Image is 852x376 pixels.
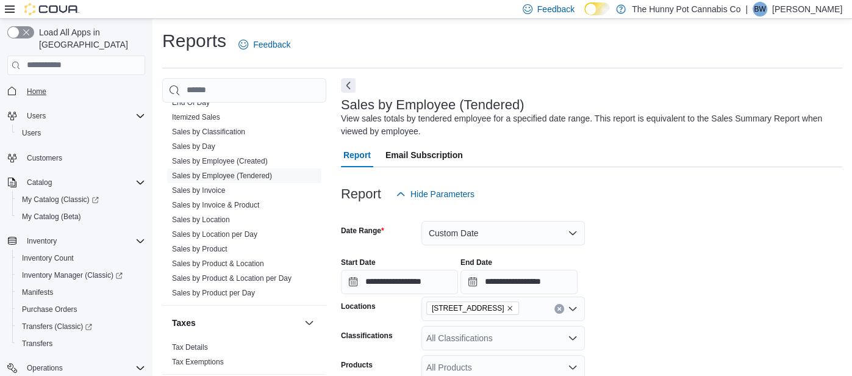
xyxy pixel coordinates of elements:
a: My Catalog (Classic) [17,192,104,207]
span: [STREET_ADDRESS] [432,302,504,314]
button: Inventory [2,233,150,250]
a: Transfers [17,336,57,351]
a: Transfers (Classic) [12,318,150,335]
span: Tax Details [172,342,208,352]
span: Inventory Manager (Classic) [17,268,145,283]
p: | [745,2,748,16]
div: Taxes [162,340,326,374]
span: Customers [27,153,62,163]
label: Locations [341,302,376,311]
p: [PERSON_NAME] [772,2,842,16]
h3: Taxes [172,317,196,329]
span: Catalog [22,175,145,190]
span: Home [22,84,145,99]
span: Sales by Location per Day [172,230,257,239]
div: Bonnie Wong [753,2,767,16]
span: Hide Parameters [410,188,474,200]
a: Home [22,84,51,99]
button: Transfers [12,335,150,352]
p: The Hunny Pot Cannabis Co [632,2,740,16]
button: Catalog [2,174,150,191]
span: Report [343,143,371,167]
span: My Catalog (Classic) [17,192,145,207]
a: Sales by Invoice & Product [172,201,259,209]
span: Purchase Orders [17,302,145,317]
a: Inventory Manager (Classic) [12,267,150,284]
span: Catalog [27,178,52,187]
span: Operations [22,361,145,375]
span: My Catalog (Classic) [22,195,99,204]
div: View sales totals by tendered employee for a specified date range. This report is equivalent to t... [341,112,836,138]
input: Dark Mode [584,2,610,15]
button: Taxes [302,316,317,330]
a: Sales by Location per Day [172,230,257,239]
label: End Date [460,258,492,267]
span: Tax Exemptions [172,357,224,367]
button: Next [341,78,356,93]
a: Inventory Manager (Classic) [17,268,127,283]
span: Manifests [17,285,145,300]
button: Users [12,125,150,142]
button: Open list of options [568,304,578,314]
span: 2591 Yonge St [426,302,520,315]
a: Sales by Day [172,142,215,151]
input: Press the down key to open a popover containing a calendar. [460,270,578,294]
span: Users [22,128,41,138]
button: Users [2,107,150,125]
span: Transfers (Classic) [17,319,145,334]
button: Hide Parameters [391,182,479,206]
a: End Of Day [172,98,210,107]
span: Home [27,87,46,96]
a: My Catalog (Beta) [17,209,86,224]
span: Sales by Product & Location per Day [172,273,292,283]
a: Sales by Employee (Created) [172,157,268,165]
button: Taxes [172,317,299,329]
button: Manifests [12,284,150,301]
span: Feedback [253,38,290,51]
label: Start Date [341,258,376,267]
a: Purchase Orders [17,302,82,317]
span: Dark Mode [584,15,585,16]
span: Sales by Employee (Tendered) [172,171,272,181]
label: Date Range [341,226,384,236]
a: Tax Details [172,343,208,352]
button: Purchase Orders [12,301,150,318]
input: Press the down key to open a popover containing a calendar. [341,270,458,294]
button: Remove 2591 Yonge St from selection in this group [506,305,514,312]
div: Sales [162,95,326,305]
span: My Catalog (Beta) [17,209,145,224]
a: Sales by Location [172,215,230,224]
a: Sales by Product [172,245,227,253]
img: Cova [24,3,79,15]
span: Sales by Employee (Created) [172,156,268,166]
button: Operations [22,361,68,375]
span: Sales by Invoice & Product [172,200,259,210]
a: Sales by Product & Location [172,259,264,268]
span: Inventory Count [17,251,145,266]
a: Customers [22,151,67,165]
span: Inventory Manager (Classic) [22,270,123,280]
h3: Report [341,187,381,201]
span: Purchase Orders [22,305,77,314]
button: Catalog [22,175,57,190]
a: Sales by Product per Day [172,289,255,297]
span: Inventory [22,234,145,248]
label: Products [341,360,373,370]
a: Manifests [17,285,58,300]
span: Users [22,109,145,123]
button: Inventory Count [12,250,150,267]
button: Home [2,82,150,100]
a: My Catalog (Classic) [12,191,150,208]
span: Sales by Day [172,142,215,151]
span: Users [27,111,46,121]
span: Inventory Count [22,253,74,263]
button: Inventory [22,234,62,248]
a: Itemized Sales [172,113,220,121]
span: BW [754,2,765,16]
button: My Catalog (Beta) [12,208,150,225]
a: Inventory Count [17,251,79,266]
span: Transfers [22,339,52,349]
span: My Catalog (Beta) [22,212,81,222]
button: Customers [2,149,150,167]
